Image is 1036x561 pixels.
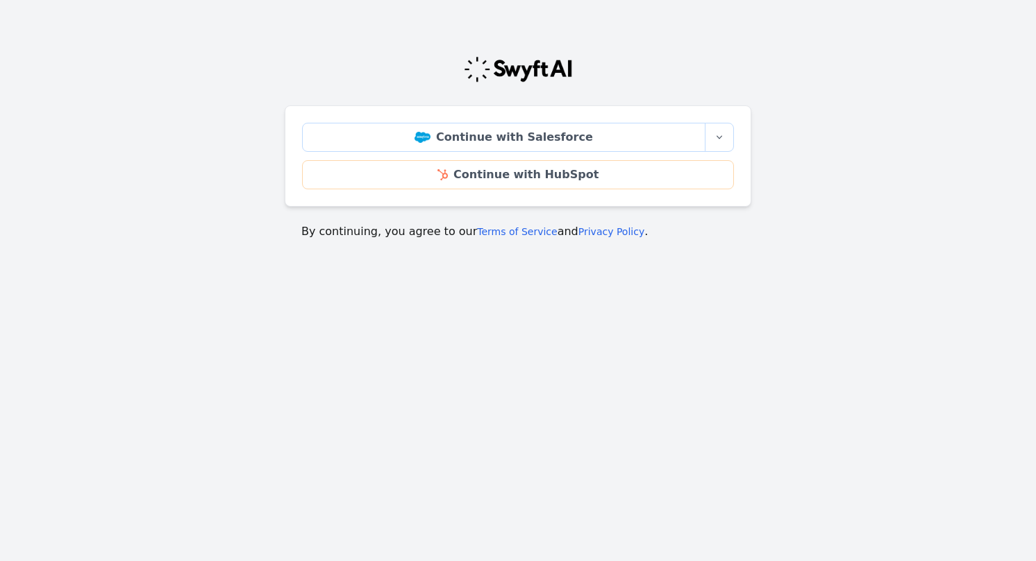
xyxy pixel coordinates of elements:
[302,160,734,189] a: Continue with HubSpot
[477,226,557,237] a: Terms of Service
[301,223,735,240] p: By continuing, you agree to our and .
[463,55,573,83] img: Swyft Logo
[578,226,644,237] a: Privacy Policy
[437,169,448,180] img: HubSpot
[302,123,705,152] a: Continue with Salesforce
[415,132,431,143] img: Salesforce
